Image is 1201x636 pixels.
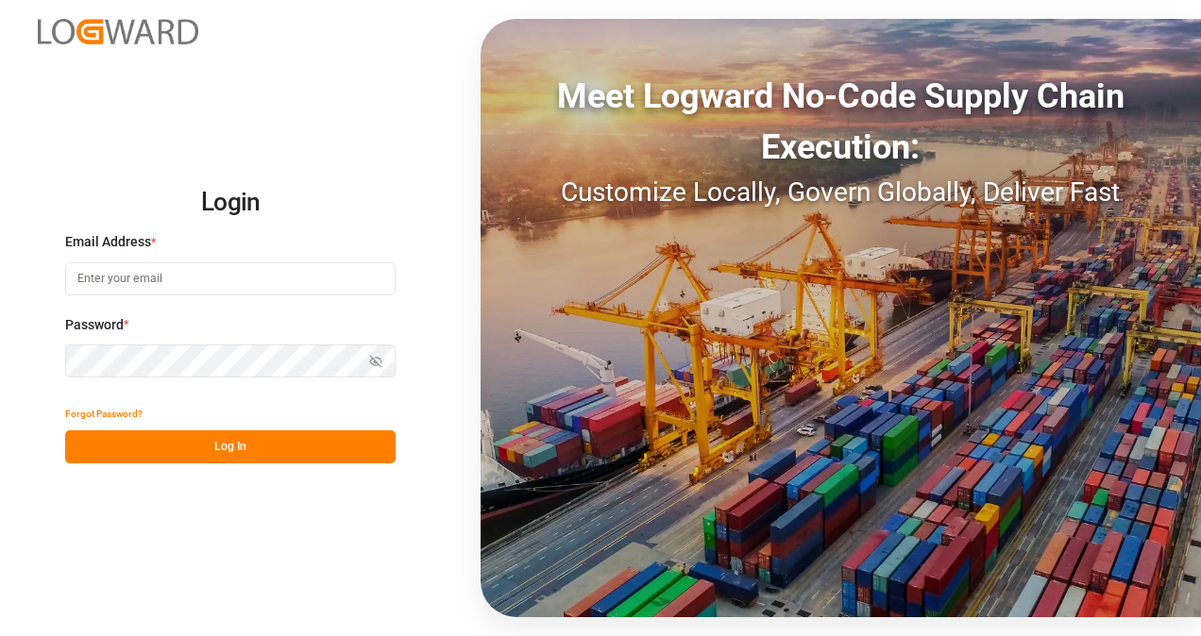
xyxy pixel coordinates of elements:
[38,19,198,44] img: Logward_new_orange.png
[65,232,151,252] span: Email Address
[481,71,1201,173] div: Meet Logward No-Code Supply Chain Execution:
[65,262,396,295] input: Enter your email
[481,173,1201,212] div: Customize Locally, Govern Globally, Deliver Fast
[65,397,143,430] button: Forgot Password?
[65,173,396,233] h2: Login
[65,315,124,335] span: Password
[65,430,396,463] button: Log In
